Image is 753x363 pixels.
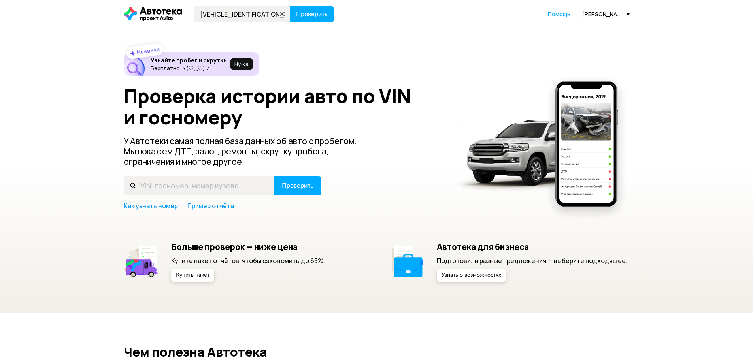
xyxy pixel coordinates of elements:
span: Проверить [296,11,328,17]
p: Купите пакет отчётов, чтобы сэкономить до 65%. [171,256,325,265]
h2: Чем полезна Автотека [124,345,630,359]
h5: Больше проверок — ниже цена [171,242,325,252]
input: VIN, госномер, номер кузова [194,6,290,22]
a: Пример отчёта [187,201,234,210]
button: Купить пакет [171,269,214,282]
a: Как узнать номер [124,201,178,210]
button: Проверить [274,176,321,195]
input: VIN, госномер, номер кузова [124,176,274,195]
h6: Узнайте пробег и скрутки [151,57,227,64]
p: Бесплатно ヽ(♡‿♡)ノ [151,65,227,71]
span: Купить пакет [176,273,209,278]
button: Проверить [290,6,334,22]
span: Ну‑ка [234,61,249,67]
span: Проверить [282,182,313,189]
p: Подготовили разные предложения — выберите подходящее. [437,256,627,265]
p: У Автотеки самая полная база данных об авто с пробегом. Мы покажем ДТП, залог, ремонты, скрутку п... [124,136,370,167]
h1: Проверка истории авто по VIN и госномеру [124,85,445,128]
a: Помощь [548,10,570,18]
span: Узнать о возможностях [442,273,501,278]
div: [PERSON_NAME][EMAIL_ADDRESS][DOMAIN_NAME] [582,10,630,18]
strong: Новинка [136,45,160,56]
button: Узнать о возможностях [437,269,506,282]
h5: Автотека для бизнеса [437,242,627,252]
